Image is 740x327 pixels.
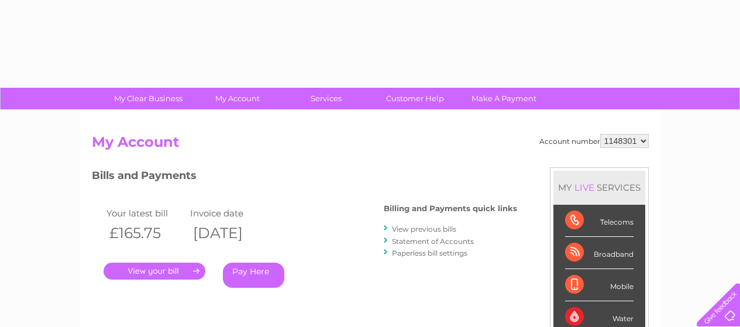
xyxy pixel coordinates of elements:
th: [DATE] [187,221,271,245]
th: £165.75 [104,221,188,245]
a: Paperless bill settings [392,249,467,257]
h3: Bills and Payments [92,167,517,188]
div: Account number [539,134,649,148]
a: Pay Here [223,263,284,288]
a: Make A Payment [456,88,552,109]
a: . [104,263,205,280]
h2: My Account [92,134,649,156]
a: View previous bills [392,225,456,233]
div: Telecoms [565,205,634,237]
a: My Account [189,88,285,109]
a: Services [278,88,374,109]
a: My Clear Business [100,88,197,109]
div: MY SERVICES [553,171,645,204]
div: Mobile [565,269,634,301]
h4: Billing and Payments quick links [384,204,517,213]
a: Statement of Accounts [392,237,474,246]
td: Your latest bill [104,205,188,221]
div: Broadband [565,237,634,269]
a: Customer Help [367,88,463,109]
div: LIVE [572,182,597,193]
td: Invoice date [187,205,271,221]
